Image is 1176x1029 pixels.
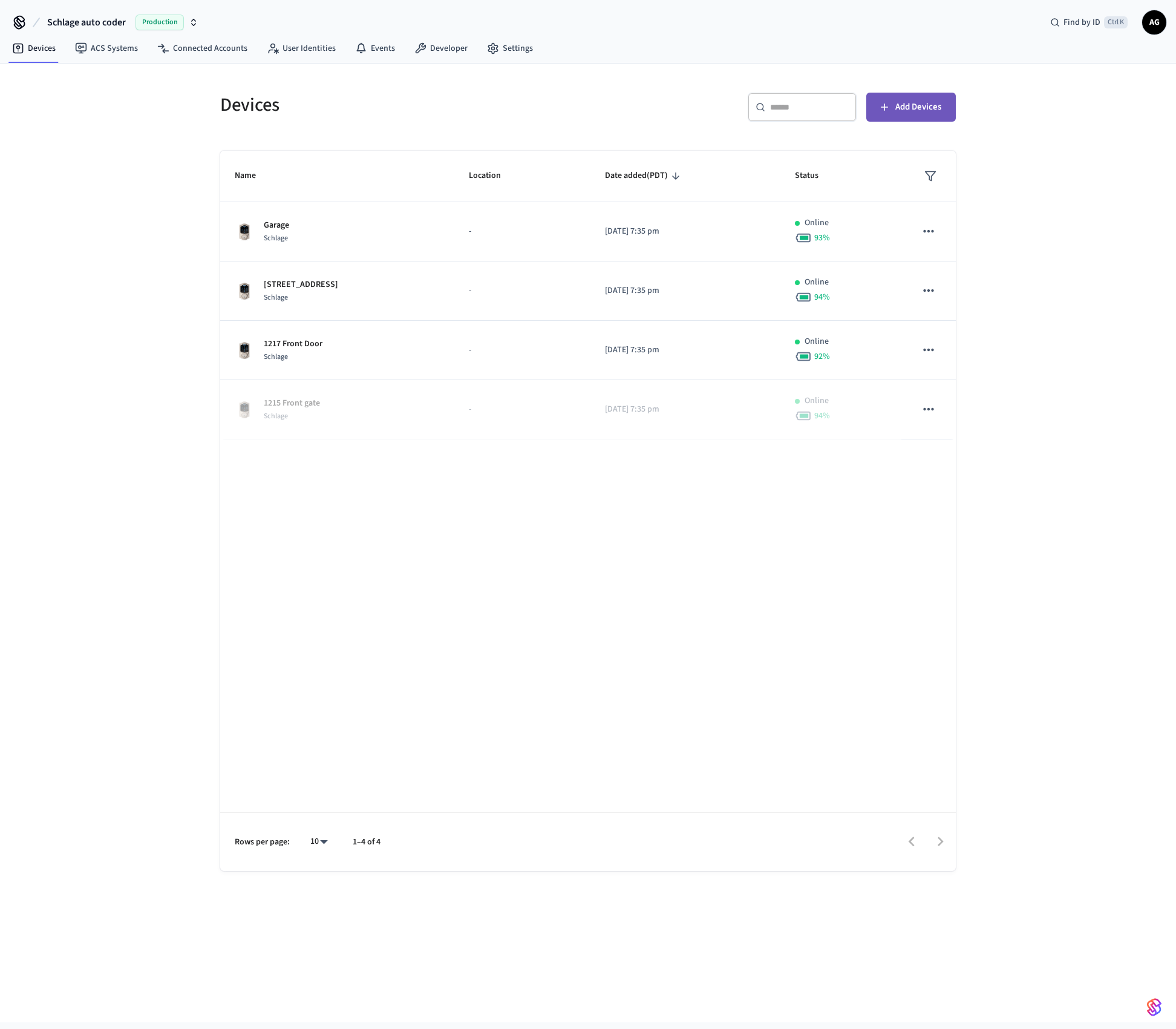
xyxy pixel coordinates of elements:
[866,93,956,122] button: Add Devices
[605,284,766,297] p: [DATE] 7:35 pm
[264,292,288,303] span: Schlage
[235,222,254,242] img: Schlage Sense Smart Deadbolt with Camelot Trim, Front
[605,344,766,357] p: [DATE] 7:35 pm
[235,281,254,301] img: Schlage Sense Smart Deadbolt with Camelot Trim, Front
[795,166,834,185] span: Status
[264,233,288,243] span: Schlage
[805,276,829,289] p: Online
[235,836,290,849] p: Rows per page:
[264,278,338,291] p: [STREET_ADDRESS]
[405,38,477,59] a: Developer
[264,338,322,350] p: 1217 Front Door
[264,411,288,421] span: Schlage
[264,219,289,232] p: Garage
[235,400,254,419] img: Schlage Sense Smart Deadbolt with Camelot Trim, Front
[345,38,405,59] a: Events
[304,833,333,850] div: 10
[469,284,575,297] p: -
[47,15,126,30] span: Schlage auto coder
[148,38,257,59] a: Connected Accounts
[220,93,581,117] h5: Devices
[235,341,254,360] img: Schlage Sense Smart Deadbolt with Camelot Trim, Front
[605,166,684,185] span: Date added(PDT)
[605,225,766,238] p: [DATE] 7:35 pm
[1063,16,1100,28] span: Find by ID
[257,38,345,59] a: User Identities
[814,291,830,303] span: 94 %
[1142,10,1166,35] button: AG
[469,225,575,238] p: -
[814,232,830,244] span: 93 %
[814,350,830,363] span: 92 %
[477,38,543,59] a: Settings
[805,217,829,229] p: Online
[2,38,65,59] a: Devices
[895,99,941,115] span: Add Devices
[605,403,766,416] p: [DATE] 7:35 pm
[469,166,517,185] span: Location
[1040,12,1137,33] div: Find by IDCtrl K
[264,352,288,362] span: Schlage
[65,38,148,59] a: ACS Systems
[1147,998,1161,1017] img: SeamLogoGradient.69752ec5.svg
[264,397,320,410] p: 1215 Front gate
[469,344,575,357] p: -
[353,836,381,849] p: 1–4 of 4
[1104,16,1128,28] span: Ctrl K
[814,410,830,422] span: 94 %
[235,166,272,185] span: Name
[805,335,829,348] p: Online
[136,15,184,30] span: Production
[1143,12,1165,33] span: AG
[805,395,829,407] p: Online
[220,151,956,439] table: sticky table
[469,403,575,416] p: -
